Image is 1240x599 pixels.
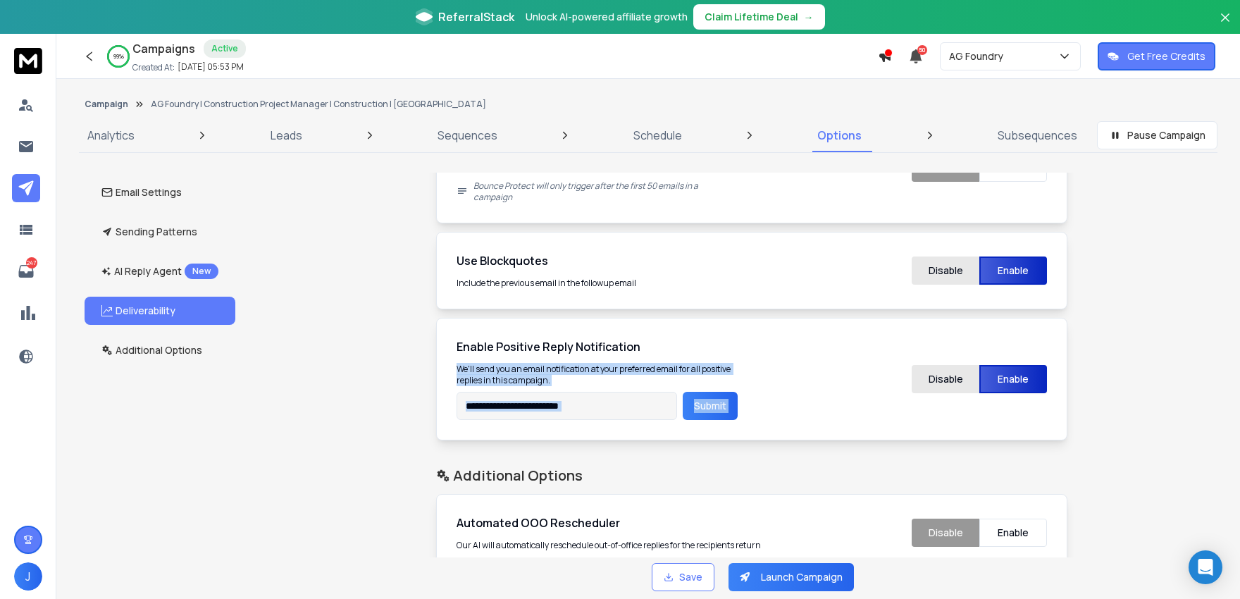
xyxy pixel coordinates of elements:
a: Sequences [429,118,506,152]
button: Claim Lifetime Deal→ [693,4,825,30]
p: Email Settings [101,185,182,199]
a: Schedule [625,118,690,152]
span: → [804,10,814,24]
span: ReferralStack [438,8,514,25]
a: Subsequences [989,118,1086,152]
div: Active [204,39,246,58]
button: Pause Campaign [1097,121,1217,149]
button: Campaign [85,99,128,110]
p: Sequences [438,127,497,144]
p: Unlock AI-powered affiliate growth [526,10,688,24]
a: Analytics [79,118,143,152]
p: AG Foundry | Construction Project Manager | Construction | [GEOGRAPHIC_DATA] [151,99,486,110]
a: 247 [12,257,40,285]
p: [DATE] 05:53 PM [178,61,244,73]
a: Options [809,118,870,152]
p: Created At: [132,62,175,73]
button: J [14,562,42,591]
p: 247 [26,257,37,268]
button: Email Settings [85,178,235,206]
p: Schedule [633,127,682,144]
p: Leads [271,127,302,144]
p: AG Foundry [949,49,1009,63]
p: Analytics [87,127,135,144]
span: 50 [917,45,927,55]
h1: Campaigns [132,40,195,57]
div: Open Intercom Messenger [1189,550,1222,584]
a: Leads [262,118,311,152]
p: 99 % [113,52,124,61]
button: Get Free Credits [1098,42,1215,70]
p: Get Free Credits [1127,49,1205,63]
p: Bounce Protect will only trigger after the first 50 emails in a campaign [473,180,738,203]
button: Close banner [1216,8,1234,42]
p: Options [817,127,862,144]
p: Subsequences [998,127,1077,144]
